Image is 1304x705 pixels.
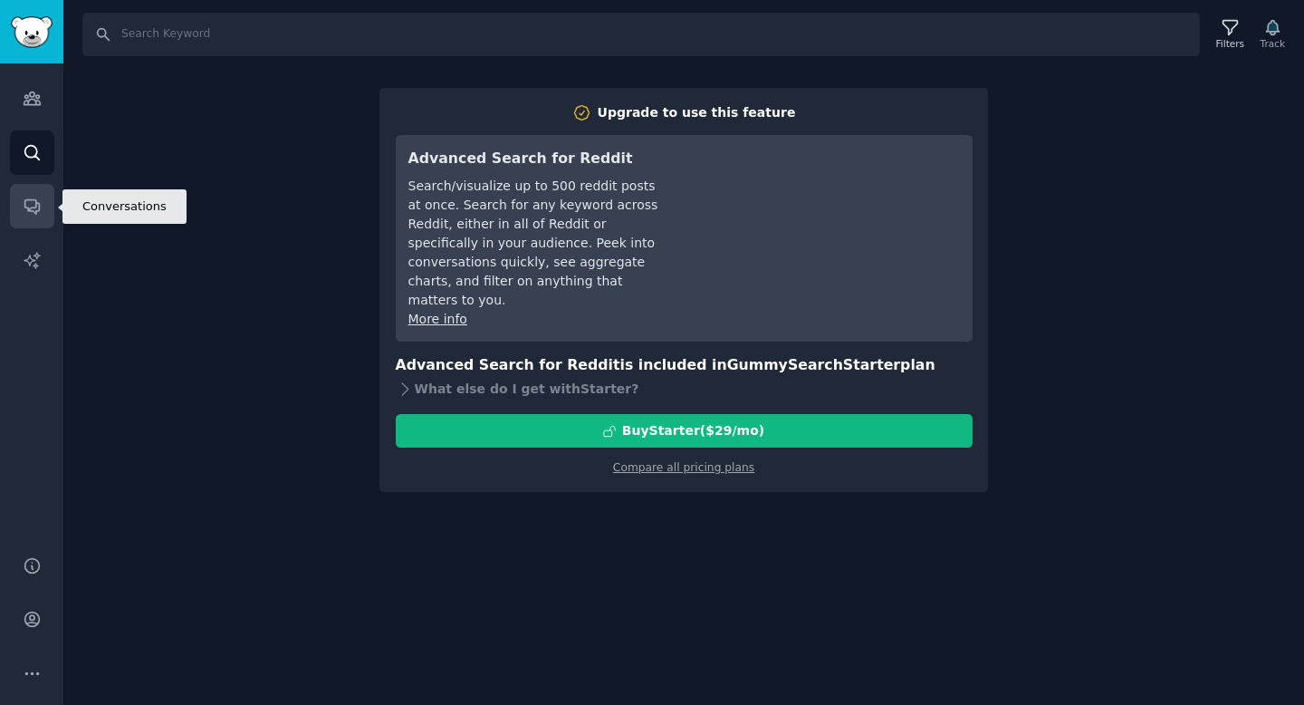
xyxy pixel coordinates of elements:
[613,461,754,474] a: Compare all pricing plans
[598,103,796,122] div: Upgrade to use this feature
[396,354,973,377] h3: Advanced Search for Reddit is included in plan
[622,421,764,440] div: Buy Starter ($ 29 /mo )
[1216,37,1244,50] div: Filters
[396,414,973,448] button: BuyStarter($29/mo)
[408,148,663,170] h3: Advanced Search for Reddit
[408,177,663,310] div: Search/visualize up to 500 reddit posts at once. Search for any keyword across Reddit, either in ...
[396,376,973,401] div: What else do I get with Starter ?
[408,312,467,326] a: More info
[82,13,1200,56] input: Search Keyword
[727,356,900,373] span: GummySearch Starter
[11,16,53,48] img: GummySearch logo
[688,148,960,284] iframe: YouTube video player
